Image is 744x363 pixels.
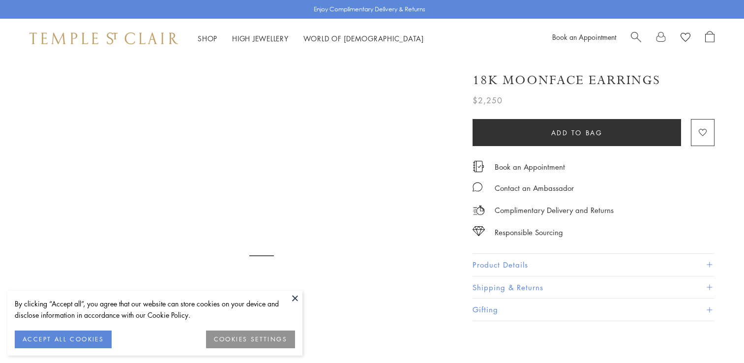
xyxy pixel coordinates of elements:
h1: 18K Moonface Earrings [473,72,660,89]
img: icon_delivery.svg [473,204,485,216]
button: Add to bag [473,119,681,146]
div: Responsible Sourcing [495,226,563,239]
img: Temple St. Clair [30,32,178,44]
a: High JewelleryHigh Jewellery [232,33,289,43]
button: Gifting [473,299,714,321]
button: Shipping & Returns [473,276,714,299]
a: Book an Appointment [495,161,565,172]
img: MessageIcon-01_2.svg [473,182,482,192]
p: Complimentary Delivery and Returns [495,204,614,216]
nav: Main navigation [198,32,424,45]
a: World of [DEMOGRAPHIC_DATA]World of [DEMOGRAPHIC_DATA] [303,33,424,43]
div: Contact an Ambassador [495,182,574,194]
span: $2,250 [473,94,503,107]
button: COOKIES SETTINGS [206,331,295,348]
a: View Wishlist [681,31,690,46]
button: Product Details [473,254,714,276]
img: icon_appointment.svg [473,161,484,172]
span: Add to bag [551,127,603,138]
div: By clicking “Accept all”, you agree that our website can store cookies on your device and disclos... [15,298,295,321]
a: ShopShop [198,33,217,43]
img: icon_sourcing.svg [473,226,485,236]
a: Open Shopping Bag [705,31,714,46]
button: ACCEPT ALL COOKIES [15,331,112,348]
p: Enjoy Complimentary Delivery & Returns [314,4,425,14]
iframe: Gorgias live chat messenger [695,317,734,353]
a: Book an Appointment [552,32,616,42]
a: Search [631,31,641,46]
